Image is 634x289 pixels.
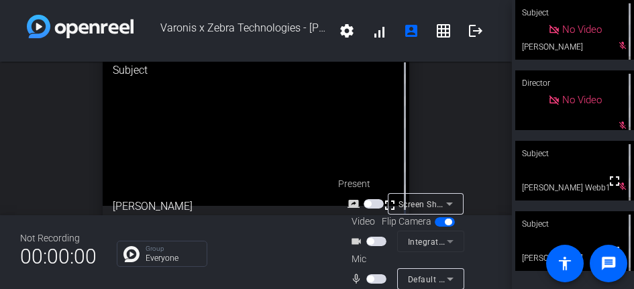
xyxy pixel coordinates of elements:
[515,141,634,166] div: Subject
[146,254,200,262] p: Everyone
[350,271,366,287] mat-icon: mic_none
[562,23,602,36] span: No Video
[557,255,573,272] mat-icon: accessibility
[348,196,364,212] mat-icon: screen_share_outline
[20,231,97,245] div: Not Recording
[606,173,623,189] mat-icon: fullscreen
[515,70,634,96] div: Director
[363,15,395,47] button: signal_cellular_alt
[382,215,431,229] span: Flip Camera
[352,215,375,229] span: Video
[123,246,140,262] img: Chat Icon
[20,240,97,273] span: 00:00:00
[562,94,602,106] span: No Video
[103,52,410,89] div: Subject
[338,252,472,266] div: Mic
[606,243,623,259] mat-icon: fullscreen
[435,23,452,39] mat-icon: grid_on
[468,23,484,39] mat-icon: logout
[146,245,200,252] p: Group
[338,177,472,191] div: Present
[600,255,617,272] mat-icon: message
[515,211,634,237] div: Subject
[350,233,366,249] mat-icon: videocam_outline
[399,198,458,209] span: Screen Sharing
[403,23,419,39] mat-icon: account_box
[339,23,355,39] mat-icon: settings
[27,15,134,38] img: white-gradient.svg
[134,15,331,47] span: Varonis x Zebra Technologies - [PERSON_NAME][EMAIL_ADDRESS][PERSON_NAME][DOMAIN_NAME]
